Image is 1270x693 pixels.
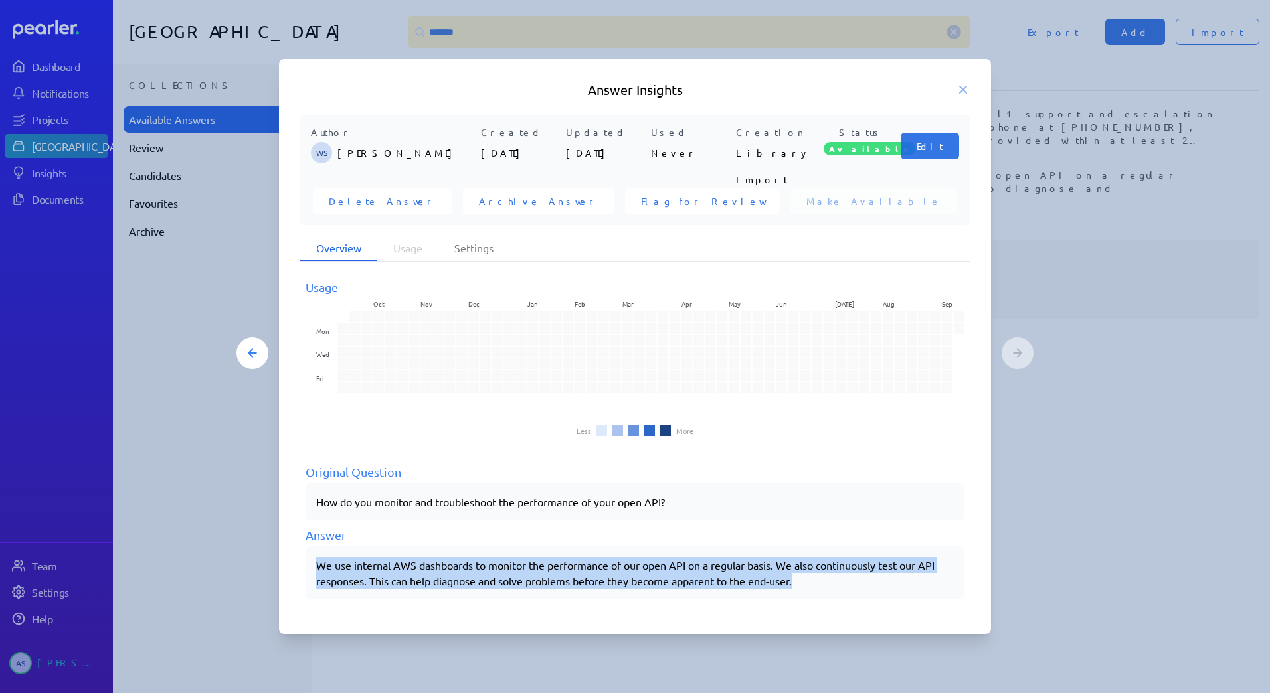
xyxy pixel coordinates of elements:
span: Make Available [806,194,941,208]
p: [DATE] [481,139,561,166]
text: May [729,299,741,309]
text: Jun [776,299,787,309]
text: Jan [527,299,538,309]
text: Mon [316,326,329,336]
div: Answer [306,526,964,544]
text: Sep [942,299,952,309]
div: We use internal AWS dashboards to monitor the performance of our open API on a regular basis. We ... [316,557,954,589]
p: Used [651,125,731,139]
p: Updated [566,125,646,139]
text: Dec [468,299,480,309]
span: Delete Answer [329,194,436,208]
text: Aug [883,299,895,309]
span: Wesley Simpson [311,142,332,163]
span: Available [824,142,915,155]
text: Feb [575,299,585,309]
li: Usage [377,236,438,261]
text: Fri [316,373,323,383]
p: Author [311,125,476,139]
p: How do you monitor and troubleshoot the performance of your open API? [316,494,954,510]
p: [DATE] [566,139,646,166]
li: Overview [300,236,377,261]
button: Next Answer [1002,337,1034,369]
span: Edit [917,139,943,153]
p: Status [821,125,901,139]
button: Previous Answer [236,337,268,369]
button: Make Available [790,188,957,214]
p: [PERSON_NAME] [337,139,476,166]
li: Settings [438,236,509,261]
text: [DATE] [835,299,854,309]
span: Flag for Review [641,194,764,208]
li: Less [577,427,591,435]
span: Archive Answer [479,194,598,208]
text: Nov [420,299,432,309]
div: Original Question [306,463,964,481]
p: Created [481,125,561,139]
p: Never [651,139,731,166]
button: Delete Answer [313,188,452,214]
text: Mar [622,299,634,309]
button: Edit [901,133,959,159]
h5: Answer Insights [300,80,970,99]
div: Usage [306,278,964,296]
button: Flag for Review [625,188,780,214]
p: Creation [736,125,816,139]
button: Archive Answer [463,188,614,214]
li: More [676,427,693,435]
text: Oct [373,299,385,309]
text: Wed [316,350,329,360]
p: Library Import [736,139,816,166]
text: Apr [681,299,692,309]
